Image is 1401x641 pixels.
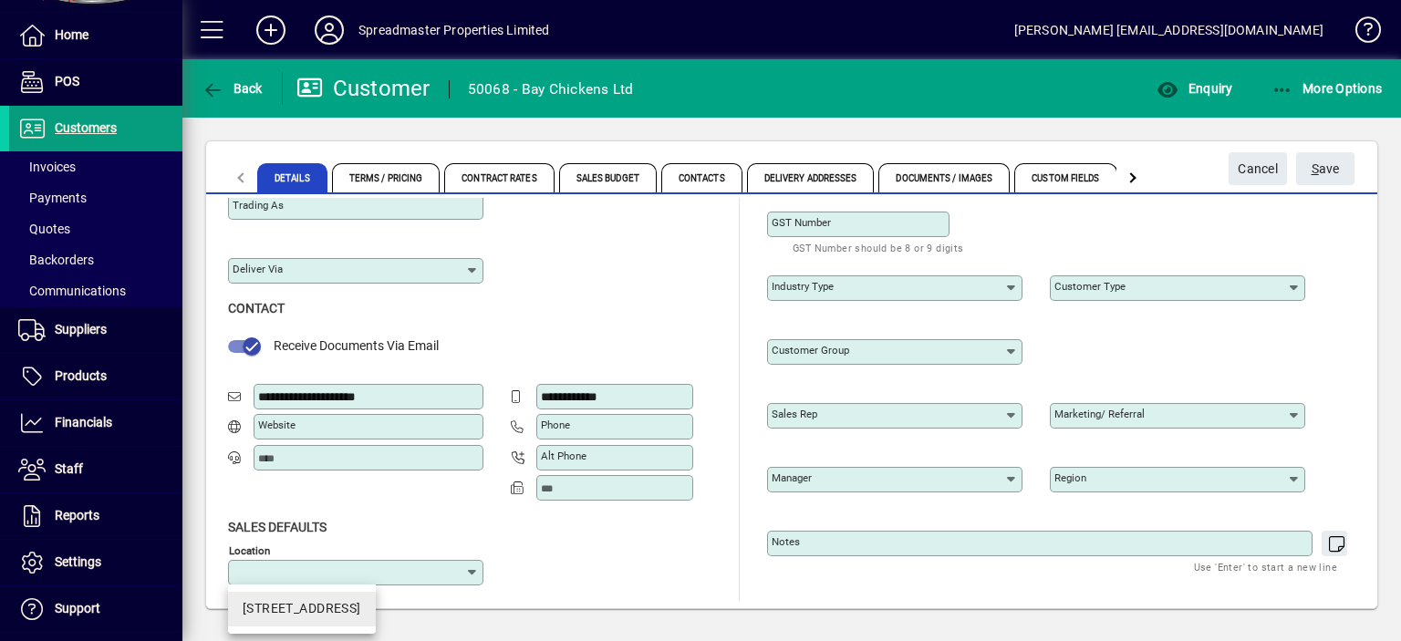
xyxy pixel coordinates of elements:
[9,244,182,275] a: Backorders
[9,493,182,539] a: Reports
[55,120,117,135] span: Customers
[772,471,812,484] mat-label: Manager
[300,14,358,47] button: Profile
[228,301,285,315] span: Contact
[1152,72,1237,105] button: Enquiry
[55,322,107,336] span: Suppliers
[9,59,182,105] a: POS
[18,222,70,236] span: Quotes
[258,419,296,431] mat-label: Website
[55,508,99,522] span: Reports
[1229,152,1287,185] button: Cancel
[772,535,800,548] mat-label: Notes
[1054,471,1086,484] mat-label: Region
[243,599,361,618] div: [STREET_ADDRESS]
[559,163,657,192] span: Sales Budget
[202,81,263,96] span: Back
[9,151,182,182] a: Invoices
[1342,4,1378,63] a: Knowledge Base
[332,163,441,192] span: Terms / Pricing
[541,450,586,462] mat-label: Alt Phone
[661,163,742,192] span: Contacts
[9,400,182,446] a: Financials
[772,280,834,293] mat-label: Industry type
[55,74,79,88] span: POS
[55,415,112,429] span: Financials
[9,586,182,632] a: Support
[1014,163,1116,192] span: Custom Fields
[242,14,300,47] button: Add
[257,163,327,192] span: Details
[358,16,549,45] div: Spreadmaster Properties Limited
[1312,161,1319,176] span: S
[772,408,817,420] mat-label: Sales rep
[1312,154,1340,184] span: ave
[444,163,554,192] span: Contract Rates
[18,284,126,298] span: Communications
[18,191,87,205] span: Payments
[1194,556,1337,577] mat-hint: Use 'Enter' to start a new line
[233,263,283,275] mat-label: Deliver via
[18,253,94,267] span: Backorders
[747,163,875,192] span: Delivery Addresses
[541,419,570,431] mat-label: Phone
[772,216,831,229] mat-label: GST Number
[9,213,182,244] a: Quotes
[9,275,182,306] a: Communications
[878,163,1010,192] span: Documents / Images
[468,75,634,104] div: 50068 - Bay Chickens Ltd
[1157,81,1232,96] span: Enquiry
[9,354,182,399] a: Products
[1267,72,1387,105] button: More Options
[18,160,76,174] span: Invoices
[274,338,439,353] span: Receive Documents Via Email
[1238,154,1278,184] span: Cancel
[1014,16,1323,45] div: [PERSON_NAME] [EMAIL_ADDRESS][DOMAIN_NAME]
[55,368,107,383] span: Products
[55,461,83,476] span: Staff
[182,72,283,105] app-page-header-button: Back
[9,13,182,58] a: Home
[233,199,284,212] mat-label: Trading as
[9,447,182,492] a: Staff
[55,27,88,42] span: Home
[228,592,376,626] mat-option: 965 State Highway 2
[1296,152,1354,185] button: Save
[229,543,270,556] mat-label: Location
[793,237,964,258] mat-hint: GST Number should be 8 or 9 digits
[1054,408,1145,420] mat-label: Marketing/ Referral
[772,344,849,357] mat-label: Customer group
[55,601,100,615] span: Support
[9,307,182,353] a: Suppliers
[1054,280,1126,293] mat-label: Customer type
[9,540,182,585] a: Settings
[1271,81,1383,96] span: More Options
[228,520,327,534] span: Sales defaults
[296,74,431,103] div: Customer
[9,182,182,213] a: Payments
[55,554,101,569] span: Settings
[197,72,267,105] button: Back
